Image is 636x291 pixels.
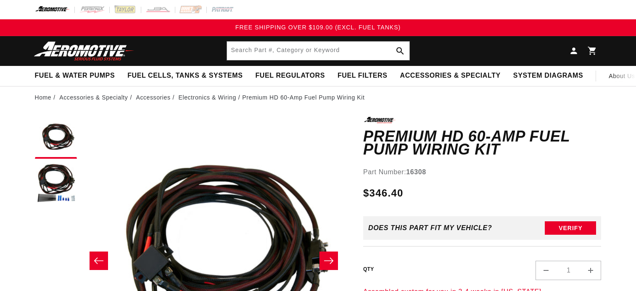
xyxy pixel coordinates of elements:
summary: Fuel Filters [331,66,394,86]
summary: Accessories & Specialty [394,66,507,86]
span: $346.40 [363,186,404,201]
button: Verify [545,221,596,235]
h1: Premium HD 60-Amp Fuel Pump Wiring Kit [363,130,602,156]
div: Does This part fit My vehicle? [368,224,492,232]
a: Accessories [136,93,170,102]
button: Load image 1 in gallery view [35,117,77,159]
summary: Fuel Regulators [249,66,331,86]
img: Aeromotive [32,41,137,61]
button: Search Part #, Category or Keyword [391,42,409,60]
nav: breadcrumbs [35,93,602,102]
span: About Us [609,73,635,79]
li: Accessories & Specialty [59,93,134,102]
a: Home [35,93,52,102]
li: Premium HD 60-Amp Fuel Pump Wiring Kit [242,93,364,102]
button: Load image 2 in gallery view [35,163,77,205]
span: FREE SHIPPING OVER $109.00 (EXCL. FUEL TANKS) [235,24,401,31]
span: System Diagrams [513,71,583,80]
button: Slide right [319,252,338,270]
input: Search Part #, Category or Keyword [227,42,409,60]
summary: Fuel & Water Pumps [29,66,121,86]
summary: Fuel Cells, Tanks & Systems [121,66,249,86]
span: Fuel Filters [338,71,388,80]
summary: System Diagrams [507,66,589,86]
span: Fuel Cells, Tanks & Systems [127,71,243,80]
label: QTY [363,266,374,273]
a: Electronics & Wiring [179,93,236,102]
button: Slide left [90,252,108,270]
strong: 16308 [406,168,426,176]
div: Part Number: [363,167,602,178]
span: Fuel Regulators [255,71,325,80]
span: Accessories & Specialty [400,71,501,80]
span: Fuel & Water Pumps [35,71,115,80]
